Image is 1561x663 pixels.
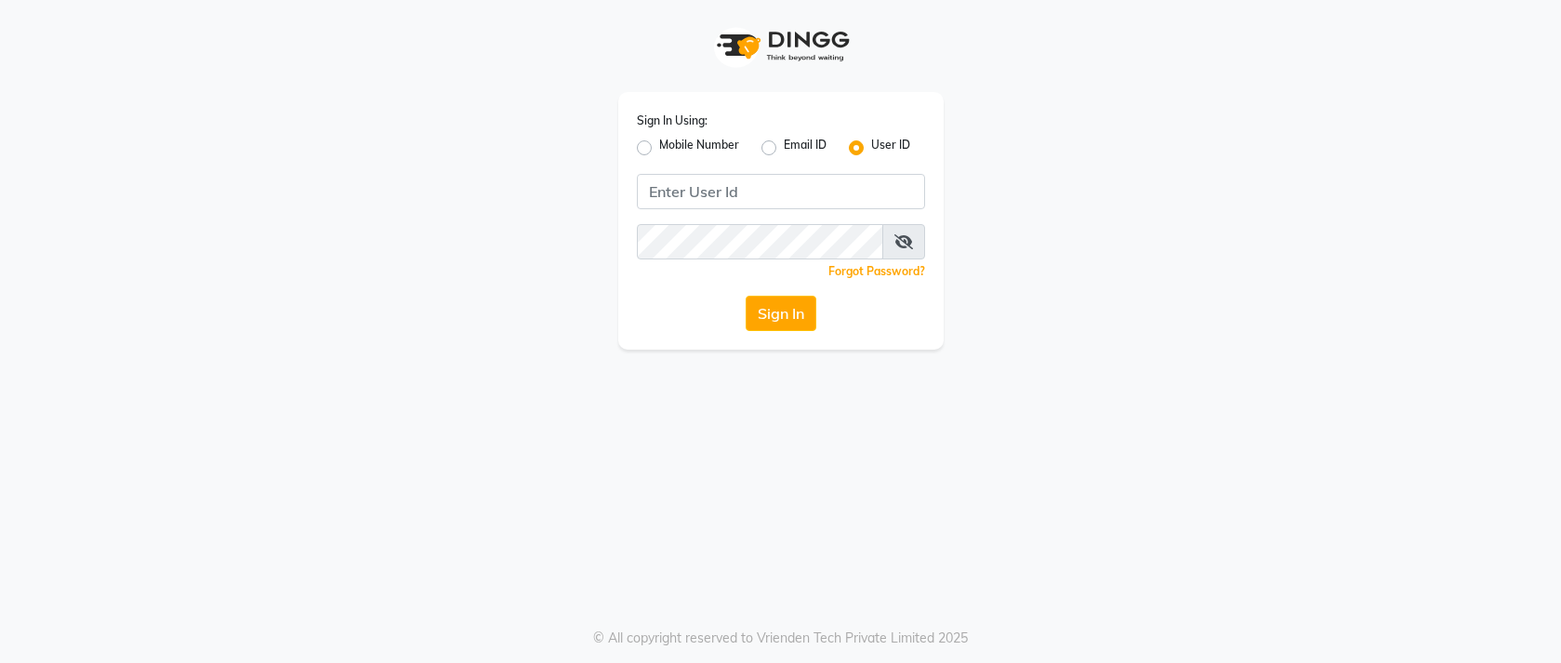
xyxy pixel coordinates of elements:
[746,296,816,331] button: Sign In
[828,264,925,278] a: Forgot Password?
[871,137,910,159] label: User ID
[637,113,708,129] label: Sign In Using:
[637,174,925,209] input: Username
[784,137,827,159] label: Email ID
[707,19,855,73] img: logo1.svg
[637,224,883,259] input: Username
[659,137,739,159] label: Mobile Number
